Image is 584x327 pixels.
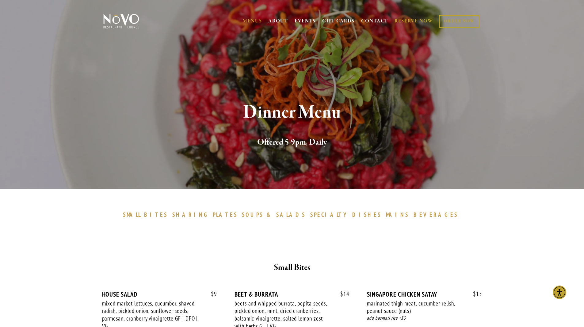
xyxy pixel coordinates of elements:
[467,290,482,298] span: 15
[205,290,217,298] span: 9
[102,14,140,29] img: Novo Restaurant &amp; Lounge
[334,290,349,298] span: 14
[242,211,263,218] span: SOUPS
[266,211,273,218] span: &
[310,211,349,218] span: SPECIALTY
[414,211,458,218] span: BEVERAGES
[276,211,306,218] span: SALADS
[352,211,381,218] span: DISHES
[268,18,288,24] a: ABOUT
[113,103,471,123] h1: Dinner Menu
[473,290,476,298] span: $
[243,18,262,24] a: MENUS
[439,15,479,28] a: ORDER NOW
[172,211,240,218] a: SHARINGPLATES
[211,290,214,298] span: $
[172,211,210,218] span: SHARING
[295,18,316,24] a: EVENTS
[274,262,310,273] strong: Small Bites
[242,211,308,218] a: SOUPS&SALADS
[386,211,409,218] span: MAINS
[213,211,238,218] span: PLATES
[553,286,566,299] div: Accessibility Menu
[144,211,168,218] span: BITES
[414,211,461,218] a: BEVERAGES
[102,290,217,298] div: HOUSE SALAD
[123,211,141,218] span: SMALL
[367,300,464,315] div: marinated thigh meat, cucumber relish, peanut sauce (nuts)
[123,211,171,218] a: SMALLBITES
[361,15,388,27] a: CONTACT
[367,315,482,322] div: add basmati rice +$3
[386,211,412,218] a: MAINS
[310,211,384,218] a: SPECIALTYDISHES
[395,15,433,27] a: RESERVE NOW
[113,136,471,149] h2: Offered 5-9pm, Daily
[235,290,349,298] div: BEET & BURRATA
[340,290,343,298] span: $
[367,290,482,298] div: SINGAPORE CHICKEN SATAY
[322,15,355,27] a: GIFT CARDS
